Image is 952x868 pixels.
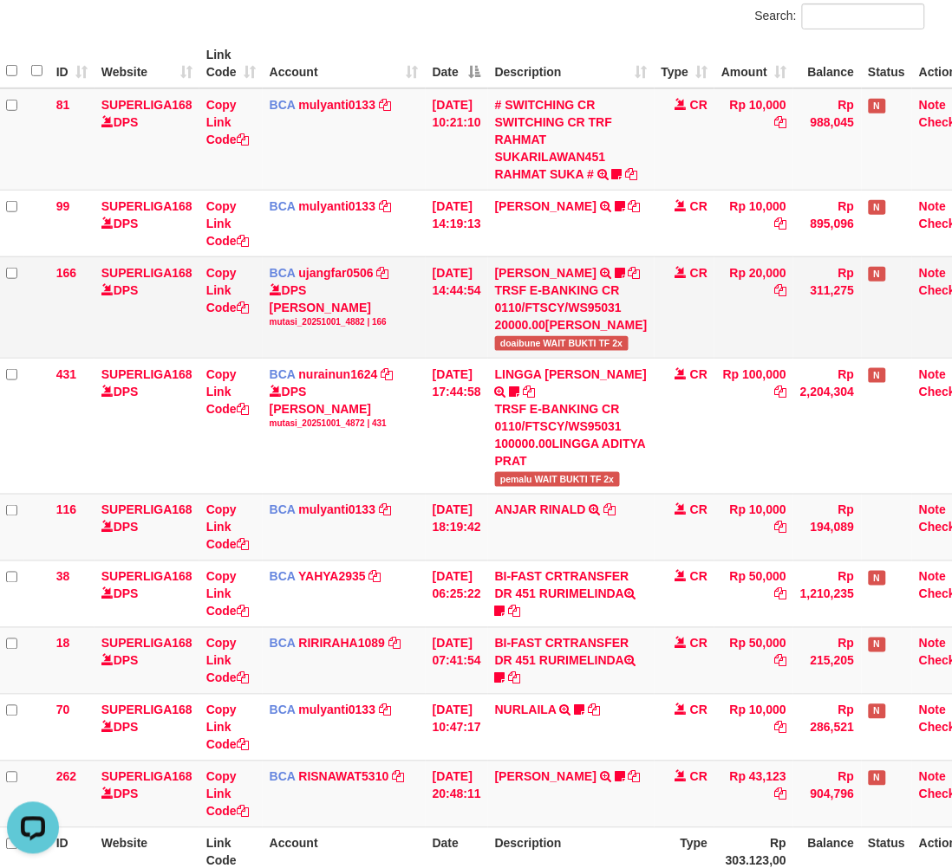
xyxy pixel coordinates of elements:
[95,39,199,88] th: Website: activate to sort column ascending
[299,98,376,112] a: mulyanti0133
[206,503,249,552] a: Copy Link Code
[629,199,641,213] a: Copy MUHAMMAD REZA to clipboard
[426,39,488,88] th: Date: activate to sort column descending
[495,472,620,487] span: pemalu WAIT BUKTI TF 2x
[690,770,707,784] span: CR
[95,190,199,256] td: DPS
[299,266,374,280] a: ujangfar0506
[495,336,629,351] span: doaibune WAIT BUKTI TF 2x
[206,770,249,819] a: Copy Link Code
[714,190,793,256] td: Rp 10,000
[714,256,793,358] td: Rp 20,000
[524,385,536,398] a: Copy LINGGA ADITYA PRAT to clipboard
[626,167,638,181] a: Copy # SWITCHING CR SWITCHING CR TRF RAHMAT SUKARILAWAN451 RAHMAT SUKA # to clipboard
[495,98,612,181] a: # SWITCHING CR SWITCHING CR TRF RAHMAT SUKARILAWAN451 RAHMAT SUKA #
[714,627,793,694] td: Rp 50,000
[774,385,786,398] a: Copy Rp 100,000 to clipboard
[714,761,793,827] td: Rp 43,123
[7,7,59,59] button: Open LiveChat chat widget
[206,266,249,314] a: Copy Link Code
[379,199,391,213] a: Copy mulyanti0133 to clipboard
[270,570,296,584] span: BCA
[690,367,707,381] span: CR
[101,199,192,213] a: SUPERLIGA168
[101,98,192,112] a: SUPERLIGA168
[388,637,401,651] a: Copy RIRIRAHA1089 to clipboard
[862,39,913,88] th: Status
[629,266,641,280] a: Copy NOVEN ELING PRAYOG to clipboard
[655,39,715,88] th: Type: activate to sort column ascending
[426,358,488,494] td: [DATE] 17:44:58
[919,98,946,112] a: Note
[495,770,597,784] a: [PERSON_NAME]
[101,570,192,584] a: SUPERLIGA168
[270,383,419,430] div: DPS [PERSON_NAME]
[755,3,925,29] label: Search:
[56,367,76,381] span: 431
[263,39,426,88] th: Account: activate to sort column ascending
[919,570,946,584] a: Note
[270,418,419,430] div: mutasi_20251001_4872 | 431
[270,503,296,517] span: BCA
[869,571,886,586] span: Has Note
[774,115,786,129] a: Copy Rp 10,000 to clipboard
[56,199,70,213] span: 99
[774,217,786,230] a: Copy Rp 10,000 to clipboard
[270,637,296,651] span: BCA
[299,503,376,517] a: mulyanti0133
[714,560,793,627] td: Rp 50,000
[206,703,249,752] a: Copy Link Code
[379,503,391,517] a: Copy mulyanti0133 to clipboard
[206,637,249,685] a: Copy Link Code
[206,570,249,619] a: Copy Link Code
[488,627,655,694] td: BI-FAST CRTRANSFER DR 451 RURIMELINDA
[690,637,707,651] span: CR
[714,494,793,560] td: Rp 10,000
[774,787,786,801] a: Copy Rp 43,123 to clipboard
[919,199,946,213] a: Note
[95,256,199,358] td: DPS
[869,99,886,113] span: Has Note
[793,358,861,494] td: Rp 2,204,304
[488,560,655,627] td: BI-FAST CRTRANSFER DR 451 RURIMELINDA
[919,266,946,280] a: Note
[299,637,386,651] a: RIRIRAHA1089
[869,771,886,786] span: Has Note
[793,190,861,256] td: Rp 895,096
[379,98,391,112] a: Copy mulyanti0133 to clipboard
[379,703,391,717] a: Copy mulyanti0133 to clipboard
[495,282,648,334] div: TRSF E-BANKING CR 0110/FTSCY/WS95031 20000.00[PERSON_NAME]
[919,637,946,651] a: Note
[774,721,786,735] a: Copy Rp 10,000 to clipboard
[392,770,404,784] a: Copy RISNAWAT5310 to clipboard
[101,503,192,517] a: SUPERLIGA168
[589,703,601,717] a: Copy NURLAILA to clipboard
[690,503,707,517] span: CR
[270,199,296,213] span: BCA
[793,494,861,560] td: Rp 194,089
[270,282,419,328] div: DPS [PERSON_NAME]
[495,367,647,381] a: LINGGA [PERSON_NAME]
[270,316,419,328] div: mutasi_20251001_4882 | 166
[629,770,641,784] a: Copy YOSI EFENDI to clipboard
[869,267,886,282] span: Has Note
[426,694,488,761] td: [DATE] 10:47:17
[270,98,296,112] span: BCA
[869,704,886,719] span: Has Note
[426,560,488,627] td: [DATE] 06:25:22
[714,88,793,191] td: Rp 10,000
[426,761,488,827] td: [DATE] 20:48:11
[495,503,586,517] a: ANJAR RINALD
[206,98,249,146] a: Copy Link Code
[369,570,381,584] a: Copy YAHYA2935 to clipboard
[869,638,886,652] span: Has Note
[206,367,249,416] a: Copy Link Code
[774,283,786,297] a: Copy Rp 20,000 to clipboard
[299,199,376,213] a: mulyanti0133
[774,654,786,668] a: Copy Rp 50,000 to clipboard
[495,266,597,280] a: [PERSON_NAME]
[56,703,70,717] span: 70
[690,98,707,112] span: CR
[101,367,192,381] a: SUPERLIGA168
[690,266,707,280] span: CR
